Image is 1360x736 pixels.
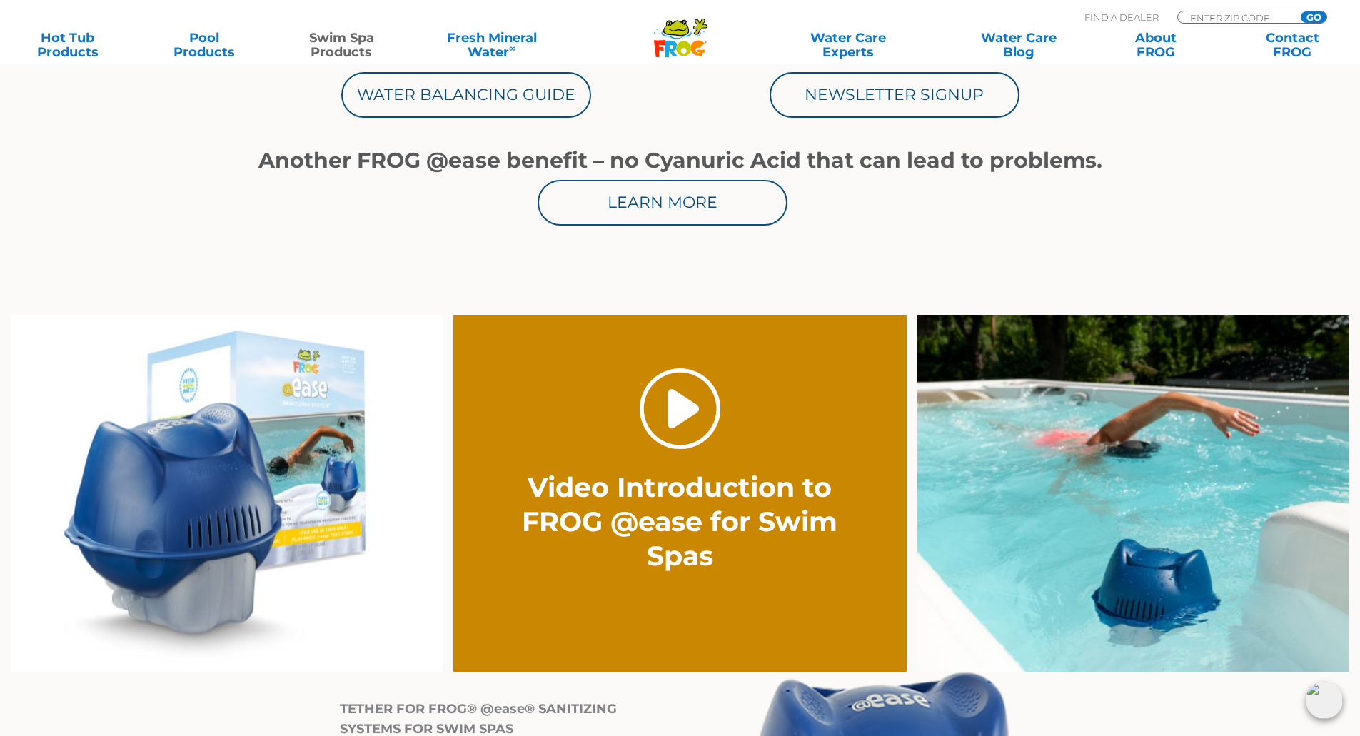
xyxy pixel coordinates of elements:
[425,31,558,59] a: Fresh MineralWater∞
[252,148,1109,173] h1: Another FROG @ease benefit – no Cyanuric Acid that can lead to problems.
[770,72,1019,118] a: Newsletter Signup
[11,315,443,672] img: ss-frog-ease-left-image
[1189,11,1285,24] input: Zip Code Form
[1239,31,1346,59] a: ContactFROG
[1084,11,1159,24] p: Find A Dealer
[341,72,591,118] a: Water Balancing Guide
[917,315,1349,672] img: ss-frog-ease-right-image
[640,368,720,449] a: Play Video
[538,180,787,226] a: Learn More
[762,31,935,59] a: Water CareExperts
[1102,31,1209,59] a: AboutFROG
[509,42,516,54] sup: ∞
[151,31,258,59] a: PoolProducts
[1301,11,1326,23] input: GO
[521,470,839,573] h2: Video Introduction to FROG @ease for Swim Spas
[1306,682,1343,719] img: openIcon
[288,31,395,59] a: Swim SpaProducts
[965,31,1072,59] a: Water CareBlog
[14,31,121,59] a: Hot TubProducts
